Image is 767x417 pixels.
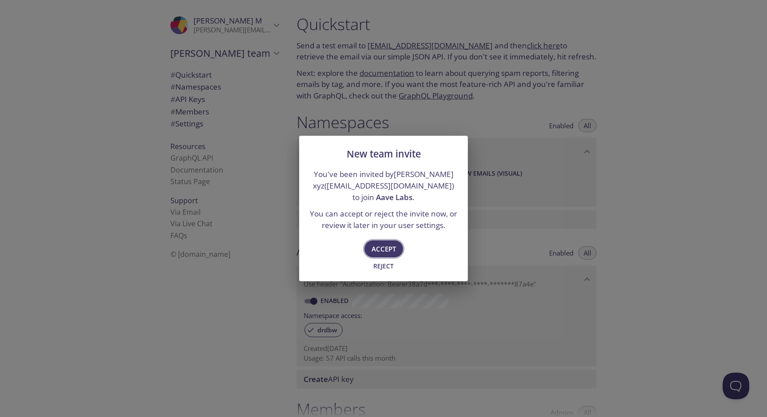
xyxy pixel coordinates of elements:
a: [EMAIL_ADDRESS][DOMAIN_NAME] [327,181,452,191]
button: Reject [369,259,398,273]
span: Reject [372,261,395,271]
button: Accept [364,240,403,257]
p: You can accept or reject the invite now, or review it later in your user settings. [310,208,457,231]
span: Aave Labs [376,192,412,202]
span: New team invite [347,147,421,160]
p: You've been invited by [PERSON_NAME] xyz ( ) to join . [310,169,457,203]
span: Accept [372,243,396,255]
